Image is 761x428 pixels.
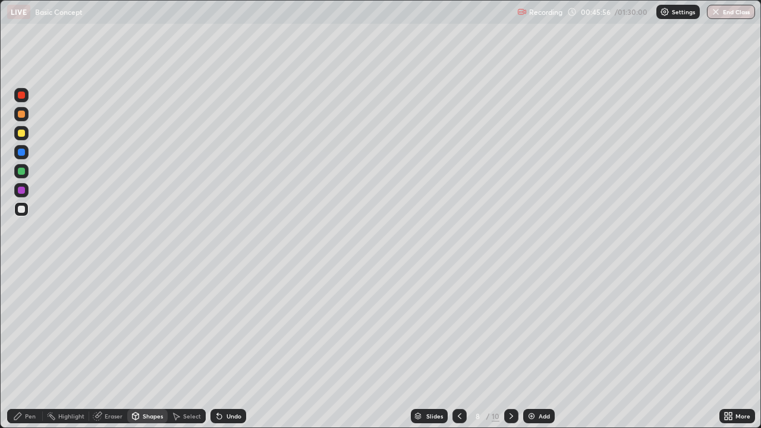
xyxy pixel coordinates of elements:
div: Eraser [105,413,122,419]
div: Undo [227,413,241,419]
div: 10 [492,411,499,421]
div: 8 [471,413,483,420]
div: Pen [25,413,36,419]
div: Highlight [58,413,84,419]
div: / [486,413,489,420]
p: Settings [672,9,695,15]
div: Select [183,413,201,419]
div: Add [539,413,550,419]
img: end-class-cross [711,7,721,17]
p: Recording [529,8,562,17]
img: recording.375f2c34.svg [517,7,527,17]
div: Slides [426,413,443,419]
img: class-settings-icons [660,7,669,17]
button: End Class [707,5,755,19]
p: LIVE [11,7,27,17]
p: Basic Concept [35,7,82,17]
img: add-slide-button [527,411,536,421]
div: More [735,413,750,419]
div: Shapes [143,413,163,419]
